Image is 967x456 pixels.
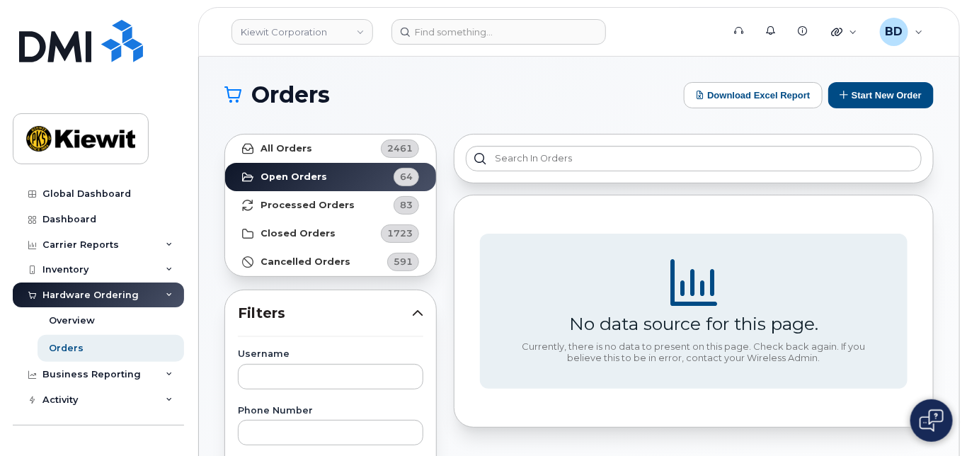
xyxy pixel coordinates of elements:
div: No data source for this page. [569,313,818,334]
span: 64 [400,170,413,183]
strong: Processed Orders [261,200,355,211]
span: Filters [238,303,412,324]
span: 591 [394,255,413,268]
a: Cancelled Orders591 [225,248,436,276]
a: Closed Orders1723 [225,220,436,248]
strong: Open Orders [261,171,327,183]
div: Currently, there is no data to present on this page. Check back again. If you believe this to be ... [517,341,871,363]
a: Open Orders64 [225,163,436,191]
input: Search in orders [466,146,922,171]
label: Username [238,350,423,359]
label: Phone Number [238,406,423,416]
span: Orders [251,84,330,106]
button: Start New Order [828,82,934,108]
a: All Orders2461 [225,135,436,163]
span: 1723 [387,227,413,240]
strong: All Orders [261,143,312,154]
span: 2461 [387,142,413,155]
span: 83 [400,198,413,212]
strong: Closed Orders [261,228,336,239]
strong: Cancelled Orders [261,256,350,268]
button: Download Excel Report [684,82,823,108]
a: Processed Orders83 [225,191,436,220]
img: Open chat [920,409,944,432]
